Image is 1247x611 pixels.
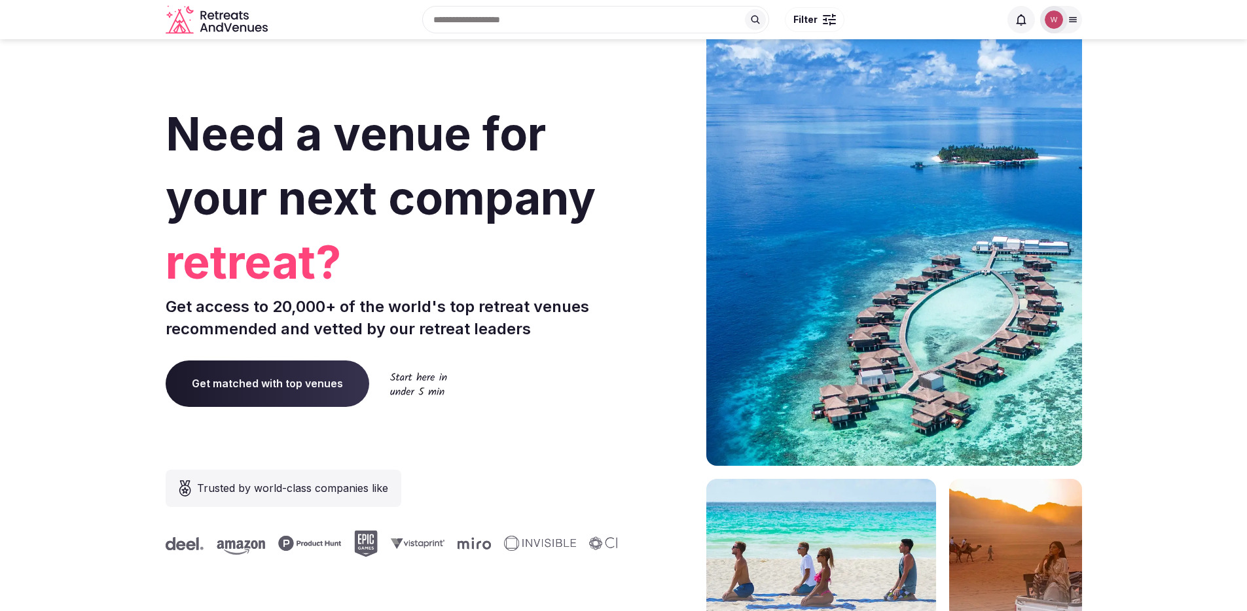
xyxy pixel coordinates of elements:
[1045,10,1063,29] img: William Chin
[390,372,447,395] img: Start here in under 5 min
[793,13,818,26] span: Filter
[197,480,388,496] span: Trusted by world-class companies like
[456,537,490,550] svg: Miro company logo
[166,360,369,406] a: Get matched with top venues
[503,536,575,551] svg: Invisible company logo
[785,7,844,32] button: Filter
[166,296,619,340] p: Get access to 20,000+ of the world's top retreat venues recommended and vetted by our retreat lea...
[389,538,443,549] svg: Vistaprint company logo
[166,106,596,226] span: Need a venue for your next company
[166,5,270,35] svg: Retreats and Venues company logo
[353,531,376,557] svg: Epic Games company logo
[166,230,619,294] span: retreat?
[164,537,202,550] svg: Deel company logo
[166,5,270,35] a: Visit the homepage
